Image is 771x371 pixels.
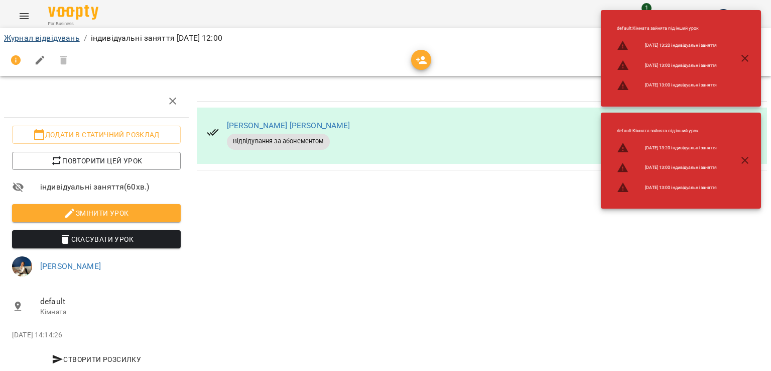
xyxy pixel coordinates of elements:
[20,155,173,167] span: Повторити цей урок
[20,207,173,219] span: Змінити урок
[40,307,181,317] p: Кімната
[40,181,181,193] span: індивідуальні заняття ( 60 хв. )
[609,36,725,56] li: [DATE] 13:20 індивідуальні заняття
[40,296,181,308] span: default
[227,137,330,146] span: Відвідування за абонементом
[12,330,181,340] p: [DATE] 14:14:26
[12,230,181,248] button: Скасувати Урок
[227,121,350,130] a: [PERSON_NAME] [PERSON_NAME]
[641,3,652,13] span: 1
[609,177,725,198] li: [DATE] 13:00 індивідуальні заняття
[4,32,767,44] nav: breadcrumb
[12,4,36,28] button: Menu
[84,32,87,44] li: /
[609,138,725,158] li: [DATE] 13:20 індивідуальні заняття
[48,5,98,20] img: Voopty Logo
[609,75,725,96] li: [DATE] 13:00 індивідуальні заняття
[609,21,725,36] li: default : Кімната зайнята під інший урок
[20,129,173,141] span: Додати в статичний розклад
[12,126,181,144] button: Додати в статичний розклад
[16,353,177,365] span: Створити розсилку
[12,204,181,222] button: Змінити урок
[20,233,173,245] span: Скасувати Урок
[609,55,725,75] li: [DATE] 13:00 індивідуальні заняття
[12,350,181,368] button: Створити розсилку
[609,124,725,138] li: default : Кімната зайнята під інший урок
[91,32,222,44] p: індивідуальні заняття [DATE] 12:00
[4,33,80,43] a: Журнал відвідувань
[12,152,181,170] button: Повторити цей урок
[12,256,32,276] img: 728131e120417835d086312ced40bd2d.jpg
[609,158,725,178] li: [DATE] 13:00 індивідуальні заняття
[48,21,98,27] span: For Business
[40,261,101,271] a: [PERSON_NAME]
